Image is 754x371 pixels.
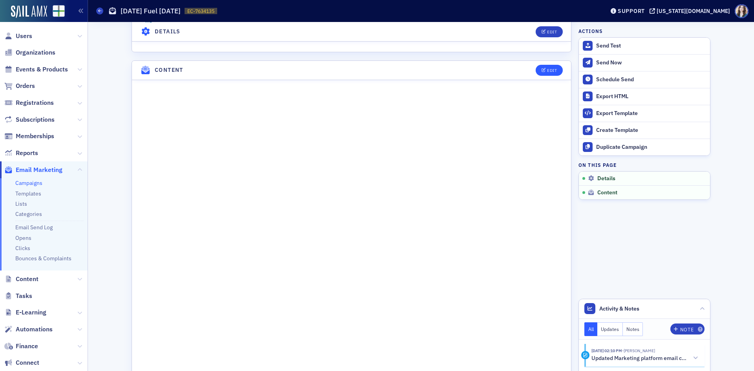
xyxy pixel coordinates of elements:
[579,38,710,54] button: Send Test
[596,110,706,117] div: Export Template
[584,322,598,336] button: All
[591,355,690,362] h5: Updated Marketing platform email campaign: [DATE] Fuel [DATE]
[4,358,39,367] a: Connect
[4,115,55,124] a: Subscriptions
[4,325,53,334] a: Automations
[597,189,617,196] span: Content
[591,348,622,353] time: 9/22/2025 02:10 PM
[16,32,32,40] span: Users
[4,65,68,74] a: Events & Products
[579,54,710,71] button: Send Now
[578,161,710,168] h4: On this page
[53,5,65,17] img: SailAMX
[4,32,32,40] a: Users
[596,144,706,151] div: Duplicate Campaign
[4,149,38,157] a: Reports
[597,175,615,182] span: Details
[11,5,47,18] img: SailAMX
[579,139,710,155] button: Duplicate Campaign
[15,190,41,197] a: Templates
[618,7,645,15] div: Support
[591,354,699,362] button: Updated Marketing platform email campaign: [DATE] Fuel [DATE]
[15,179,42,186] a: Campaigns
[16,275,38,283] span: Content
[4,275,38,283] a: Content
[596,76,706,83] div: Schedule Send
[155,27,181,36] h4: Details
[657,7,730,15] div: [US_STATE][DOMAIN_NAME]
[4,166,62,174] a: Email Marketing
[4,292,32,300] a: Tasks
[623,322,643,336] button: Notes
[4,48,55,57] a: Organizations
[16,99,54,107] span: Registrations
[16,325,53,334] span: Automations
[536,26,563,37] button: Edit
[536,65,563,76] button: Edit
[16,342,38,351] span: Finance
[4,99,54,107] a: Registrations
[579,88,710,105] a: Export HTML
[15,200,27,207] a: Lists
[578,27,603,35] h4: Actions
[15,234,31,241] a: Opens
[4,342,38,351] a: Finance
[596,59,706,66] div: Send Now
[16,65,68,74] span: Events & Products
[16,292,32,300] span: Tasks
[579,71,710,88] button: Schedule Send
[596,93,706,100] div: Export HTML
[4,308,46,317] a: E-Learning
[547,29,557,34] div: Edit
[596,127,706,134] div: Create Template
[15,224,53,231] a: Email Send Log
[670,323,705,334] button: Note
[596,42,706,49] div: Send Test
[16,166,62,174] span: Email Marketing
[15,245,30,252] a: Clicks
[16,132,54,141] span: Memberships
[16,115,55,124] span: Subscriptions
[16,308,46,317] span: E-Learning
[16,149,38,157] span: Reports
[16,82,35,90] span: Orders
[680,327,694,332] div: Note
[547,68,557,73] div: Edit
[4,82,35,90] a: Orders
[599,305,639,313] span: Activity & Notes
[15,210,42,217] a: Categories
[581,351,589,359] div: Activity
[187,8,214,15] span: EC-7634135
[650,8,733,14] button: [US_STATE][DOMAIN_NAME]
[735,4,749,18] span: Profile
[597,322,623,336] button: Updates
[15,255,71,262] a: Bounces & Complaints
[579,105,710,122] a: Export Template
[16,48,55,57] span: Organizations
[121,6,181,16] h1: [DATE] Fuel [DATE]
[155,66,183,74] h4: Content
[16,358,39,367] span: Connect
[622,348,655,353] span: Sarah Lowery
[47,5,65,18] a: View Homepage
[4,132,54,141] a: Memberships
[579,122,710,139] a: Create Template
